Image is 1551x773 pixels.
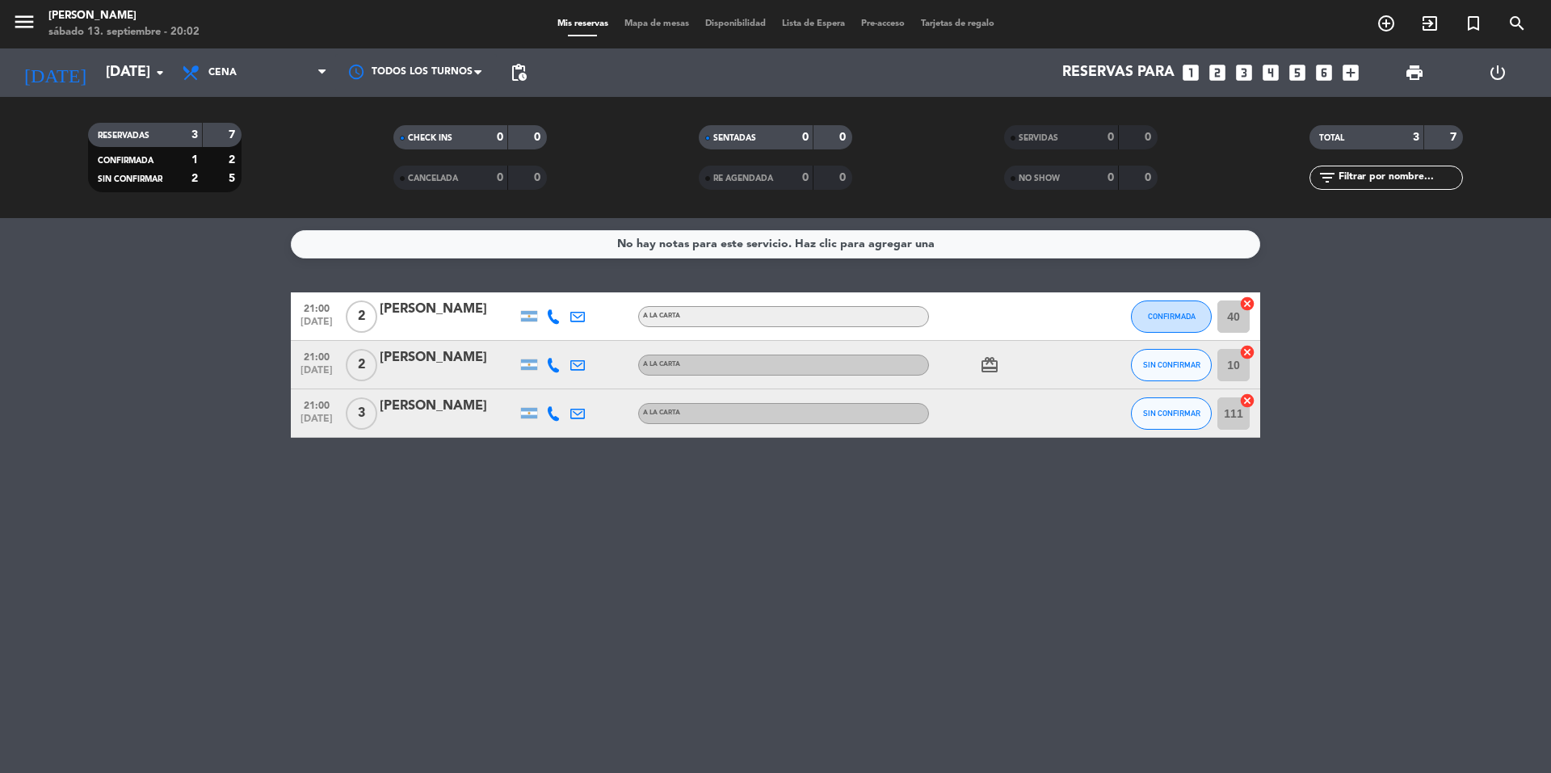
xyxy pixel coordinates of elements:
[1148,312,1196,321] span: CONFIRMADA
[1405,63,1424,82] span: print
[1019,134,1058,142] span: SERVIDAS
[1413,132,1419,143] strong: 3
[1143,409,1200,418] span: SIN CONFIRMAR
[509,63,528,82] span: pending_actions
[98,132,149,140] span: RESERVADAS
[408,174,458,183] span: CANCELADA
[534,172,544,183] strong: 0
[208,67,237,78] span: Cena
[643,410,680,416] span: A LA CARTA
[12,55,98,90] i: [DATE]
[1180,62,1201,83] i: looks_one
[98,157,153,165] span: CONFIRMADA
[1488,63,1507,82] i: power_settings_new
[98,175,162,183] span: SIN CONFIRMAR
[346,397,377,430] span: 3
[774,19,853,28] span: Lista de Espera
[497,172,503,183] strong: 0
[191,154,198,166] strong: 1
[802,172,809,183] strong: 0
[1420,14,1440,33] i: exit_to_app
[346,300,377,333] span: 2
[48,24,200,40] div: sábado 13. septiembre - 20:02
[713,134,756,142] span: SENTADAS
[980,355,999,375] i: card_giftcard
[617,235,935,254] div: No hay notas para este servicio. Haz clic para agregar una
[296,347,337,365] span: 21:00
[1337,169,1462,187] input: Filtrar por nombre...
[1145,172,1154,183] strong: 0
[1287,62,1308,83] i: looks_5
[296,395,337,414] span: 21:00
[1131,397,1212,430] button: SIN CONFIRMAR
[1260,62,1281,83] i: looks_4
[229,154,238,166] strong: 2
[1239,344,1255,360] i: cancel
[1145,132,1154,143] strong: 0
[296,365,337,384] span: [DATE]
[802,132,809,143] strong: 0
[1340,62,1361,83] i: add_box
[1207,62,1228,83] i: looks_two
[1131,349,1212,381] button: SIN CONFIRMAR
[697,19,774,28] span: Disponibilidad
[191,129,198,141] strong: 3
[1319,134,1344,142] span: TOTAL
[1314,62,1335,83] i: looks_6
[1062,65,1175,81] span: Reservas para
[1507,14,1527,33] i: search
[1464,14,1483,33] i: turned_in_not
[1143,360,1200,369] span: SIN CONFIRMAR
[1450,132,1460,143] strong: 7
[12,10,36,40] button: menu
[1239,296,1255,312] i: cancel
[380,299,517,320] div: [PERSON_NAME]
[48,8,200,24] div: [PERSON_NAME]
[408,134,452,142] span: CHECK INS
[1377,14,1396,33] i: add_circle_outline
[346,349,377,381] span: 2
[229,129,238,141] strong: 7
[191,173,198,184] strong: 2
[534,132,544,143] strong: 0
[1131,300,1212,333] button: CONFIRMADA
[1108,172,1114,183] strong: 0
[1234,62,1255,83] i: looks_3
[1318,168,1337,187] i: filter_list
[296,317,337,335] span: [DATE]
[150,63,170,82] i: arrow_drop_down
[643,361,680,368] span: A LA CARTA
[296,298,337,317] span: 21:00
[1456,48,1539,97] div: LOG OUT
[839,132,849,143] strong: 0
[913,19,1002,28] span: Tarjetas de regalo
[1019,174,1060,183] span: NO SHOW
[1108,132,1114,143] strong: 0
[229,173,238,184] strong: 5
[380,396,517,417] div: [PERSON_NAME]
[12,10,36,34] i: menu
[713,174,773,183] span: RE AGENDADA
[549,19,616,28] span: Mis reservas
[497,132,503,143] strong: 0
[616,19,697,28] span: Mapa de mesas
[380,347,517,368] div: [PERSON_NAME]
[296,414,337,432] span: [DATE]
[643,313,680,319] span: A LA CARTA
[839,172,849,183] strong: 0
[1239,393,1255,409] i: cancel
[853,19,913,28] span: Pre-acceso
